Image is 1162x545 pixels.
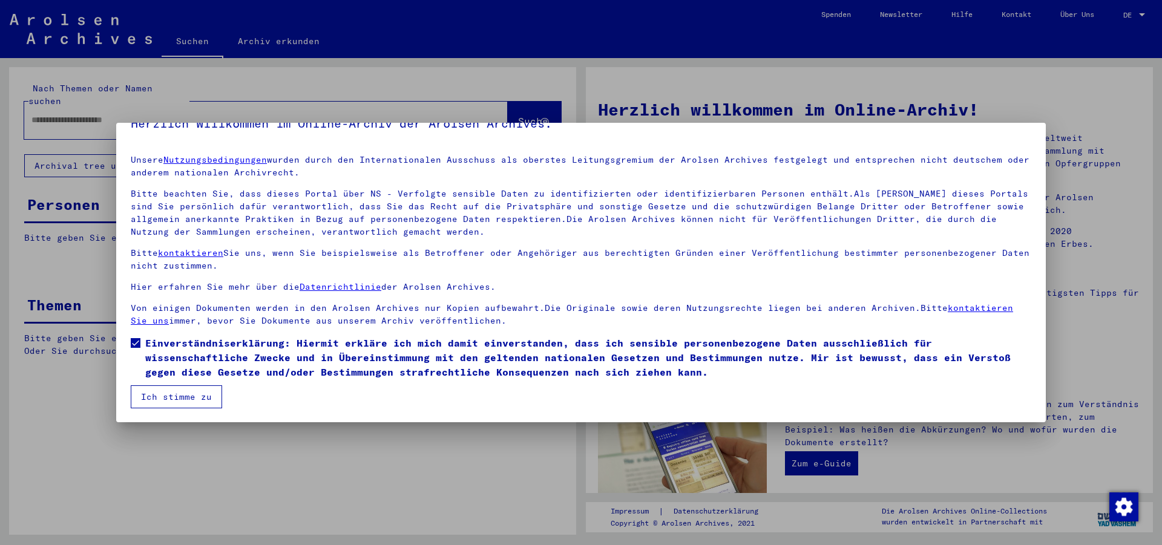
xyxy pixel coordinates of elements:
[1109,492,1138,521] img: Zustimmung ändern
[131,281,1031,293] p: Hier erfahren Sie mehr über die der Arolsen Archives.
[158,247,223,258] a: kontaktieren
[131,385,222,408] button: Ich stimme zu
[131,302,1013,326] a: kontaktieren Sie uns
[131,247,1031,272] p: Bitte Sie uns, wenn Sie beispielsweise als Betroffener oder Angehöriger aus berechtigten Gründen ...
[145,336,1031,379] span: Einverständniserklärung: Hiermit erkläre ich mich damit einverstanden, dass ich sensible personen...
[163,154,267,165] a: Nutzungsbedingungen
[131,114,1031,133] h5: Herzlich Willkommen im Online-Archiv der Arolsen Archives.
[300,281,381,292] a: Datenrichtlinie
[131,154,1031,179] p: Unsere wurden durch den Internationalen Ausschuss als oberstes Leitungsgremium der Arolsen Archiv...
[131,188,1031,238] p: Bitte beachten Sie, dass dieses Portal über NS - Verfolgte sensible Daten zu identifizierten oder...
[131,302,1031,327] p: Von einigen Dokumenten werden in den Arolsen Archives nur Kopien aufbewahrt.Die Originale sowie d...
